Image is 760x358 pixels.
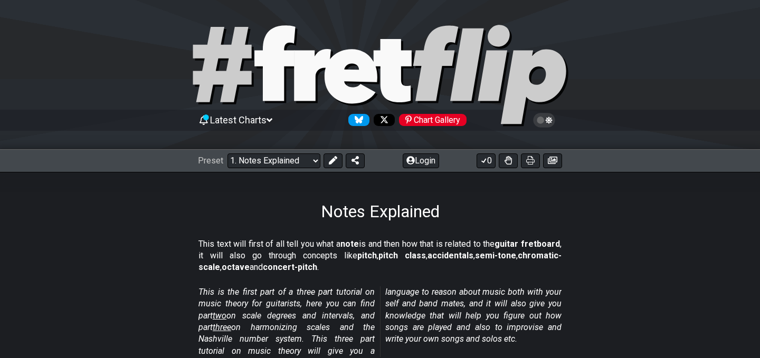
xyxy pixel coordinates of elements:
[499,153,518,168] button: Toggle Dexterity for all fretkits
[198,287,562,356] em: This is the first part of a three part tutorial on music theory for guitarists, here you can find...
[403,153,439,168] button: Login
[538,115,550,125] span: Toggle light / dark theme
[222,262,250,272] strong: octave
[210,114,267,125] span: Latest Charts
[399,114,467,126] div: Chart Gallery
[263,262,317,272] strong: concert-pitch
[198,238,562,274] p: This text will first of all tell you what a is and then how that is related to the , it will also...
[521,153,540,168] button: Print
[475,250,516,260] strong: semi-tone
[477,153,496,168] button: 0
[395,114,467,126] a: #fretflip at Pinterest
[357,250,377,260] strong: pitch
[543,153,562,168] button: Create image
[495,239,560,249] strong: guitar fretboard
[213,322,231,332] span: three
[227,153,320,168] select: Preset
[344,114,369,126] a: Follow #fretflip at Bluesky
[340,239,359,249] strong: note
[324,153,343,168] button: Edit Preset
[213,311,226,321] span: two
[369,114,395,126] a: Follow #fretflip at X
[427,250,473,260] strong: accidentals
[378,250,426,260] strong: pitch class
[346,153,365,168] button: Share Preset
[198,156,223,166] span: Preset
[321,201,440,221] h1: Notes Explained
